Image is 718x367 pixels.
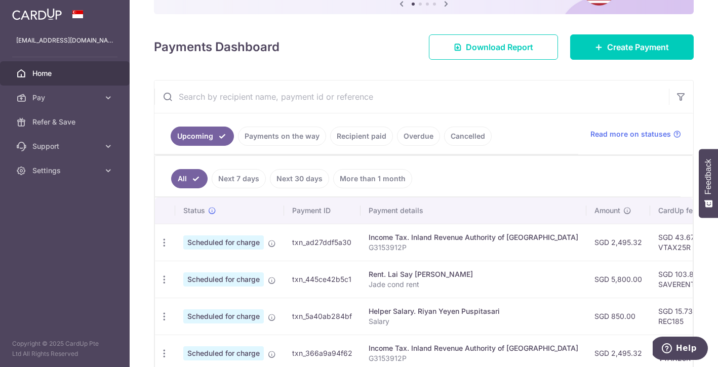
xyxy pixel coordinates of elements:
span: Create Payment [607,41,669,53]
span: Scheduled for charge [183,272,264,287]
a: All [171,169,208,188]
button: Feedback - Show survey [699,149,718,218]
span: Support [32,141,99,151]
a: Cancelled [444,127,492,146]
span: Home [32,68,99,78]
span: Amount [594,206,620,216]
span: Scheduled for charge [183,309,264,323]
p: Jade cond rent [369,279,578,290]
th: Payment details [361,197,586,224]
th: Payment ID [284,197,361,224]
a: Next 7 days [212,169,266,188]
td: SGD 5,800.00 [586,261,650,298]
a: Create Payment [570,34,694,60]
span: Refer & Save [32,117,99,127]
a: Payments on the way [238,127,326,146]
td: SGD 15.73 REC185 [650,298,716,335]
p: Salary [369,316,578,327]
span: Feedback [704,159,713,194]
a: Overdue [397,127,440,146]
div: Income Tax. Inland Revenue Authority of [GEOGRAPHIC_DATA] [369,343,578,353]
a: Read more on statuses [590,129,681,139]
h4: Payments Dashboard [154,38,280,56]
iframe: Opens a widget where you can find more information [653,337,708,362]
span: CardUp fee [658,206,697,216]
span: Status [183,206,205,216]
span: Read more on statuses [590,129,671,139]
a: More than 1 month [333,169,412,188]
div: Helper Salary. Riyan Yeyen Puspitasari [369,306,578,316]
td: txn_5a40ab284bf [284,298,361,335]
a: Next 30 days [270,169,329,188]
span: Scheduled for charge [183,346,264,360]
td: SGD 850.00 [586,298,650,335]
div: Income Tax. Inland Revenue Authority of [GEOGRAPHIC_DATA] [369,232,578,242]
p: [EMAIL_ADDRESS][DOMAIN_NAME] [16,35,113,46]
td: txn_445ce42b5c1 [284,261,361,298]
img: CardUp [12,8,62,20]
p: G3153912P [369,353,578,363]
a: Download Report [429,34,558,60]
td: txn_ad27ddf5a30 [284,224,361,261]
td: SGD 2,495.32 [586,224,650,261]
span: Settings [32,166,99,176]
input: Search by recipient name, payment id or reference [154,80,669,113]
p: G3153912P [369,242,578,253]
td: SGD 103.82 SAVERENT179 [650,261,716,298]
span: Pay [32,93,99,103]
span: Download Report [466,41,533,53]
td: SGD 43.67 VTAX25R [650,224,716,261]
a: Recipient paid [330,127,393,146]
span: Scheduled for charge [183,235,264,250]
div: Rent. Lai Say [PERSON_NAME] [369,269,578,279]
a: Upcoming [171,127,234,146]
